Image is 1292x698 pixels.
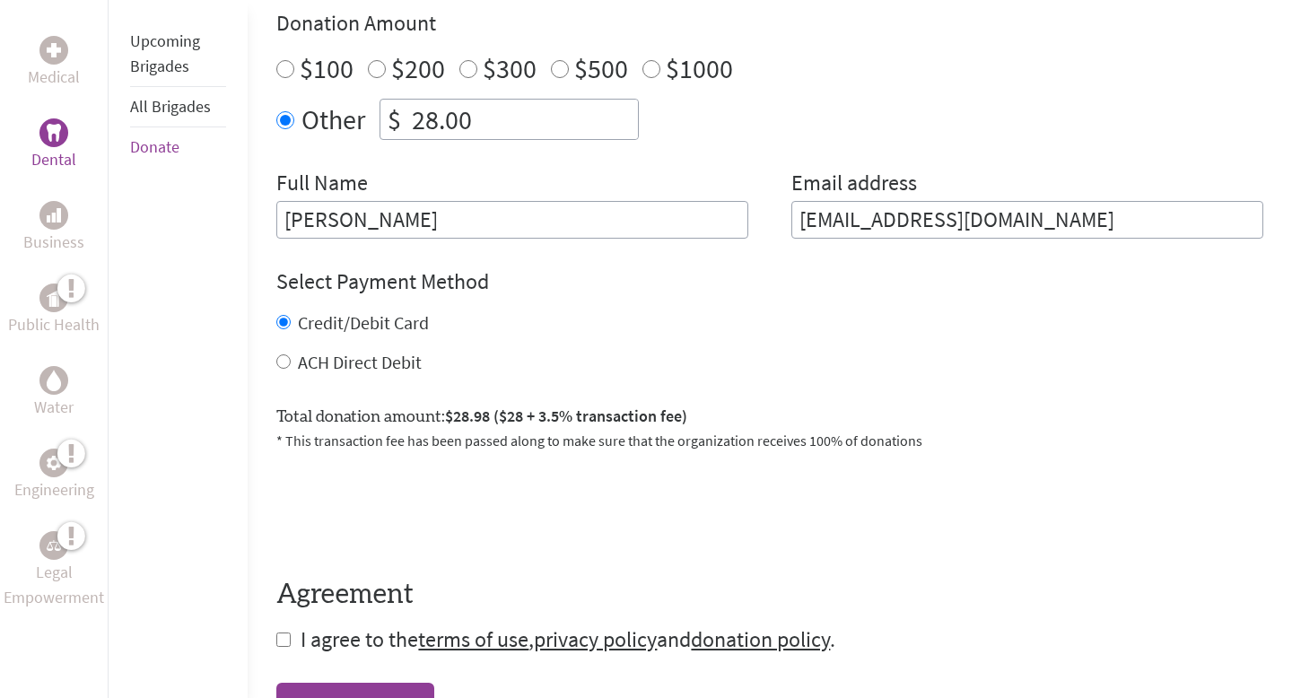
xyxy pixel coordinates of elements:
[691,625,830,653] a: donation policy
[39,531,68,560] div: Legal Empowerment
[34,395,74,420] p: Water
[298,311,429,334] label: Credit/Debit Card
[666,51,733,85] label: $1000
[445,406,687,426] span: $28.98 ($28 + 3.5% transaction fee)
[47,124,61,141] img: Dental
[23,230,84,255] p: Business
[276,169,368,201] label: Full Name
[130,136,179,157] a: Donate
[276,201,748,239] input: Enter Full Name
[4,560,104,610] p: Legal Empowerment
[276,579,1263,611] h4: Agreement
[31,118,76,172] a: DentalDental
[301,625,835,653] span: I agree to the , and .
[39,366,68,395] div: Water
[28,36,80,90] a: MedicalMedical
[47,208,61,222] img: Business
[31,147,76,172] p: Dental
[276,9,1263,38] h4: Donation Amount
[130,96,211,117] a: All Brigades
[47,43,61,57] img: Medical
[28,65,80,90] p: Medical
[298,351,422,373] label: ACH Direct Debit
[39,118,68,147] div: Dental
[39,201,68,230] div: Business
[14,477,94,502] p: Engineering
[8,284,100,337] a: Public HealthPublic Health
[276,473,549,543] iframe: reCAPTCHA
[408,100,638,139] input: Enter Amount
[8,312,100,337] p: Public Health
[39,36,68,65] div: Medical
[380,100,408,139] div: $
[14,449,94,502] a: EngineeringEngineering
[34,366,74,420] a: WaterWater
[418,625,528,653] a: terms of use
[276,404,687,430] label: Total donation amount:
[300,51,354,85] label: $100
[39,284,68,312] div: Public Health
[483,51,537,85] label: $300
[4,531,104,610] a: Legal EmpowermentLegal Empowerment
[47,289,61,307] img: Public Health
[574,51,628,85] label: $500
[47,456,61,470] img: Engineering
[130,22,226,87] li: Upcoming Brigades
[391,51,445,85] label: $200
[23,201,84,255] a: BusinessBusiness
[276,267,1263,296] h4: Select Payment Method
[47,540,61,551] img: Legal Empowerment
[130,87,226,127] li: All Brigades
[47,370,61,390] img: Water
[791,169,917,201] label: Email address
[534,625,657,653] a: privacy policy
[791,201,1263,239] input: Your Email
[130,127,226,167] li: Donate
[130,31,200,76] a: Upcoming Brigades
[39,449,68,477] div: Engineering
[301,99,365,140] label: Other
[276,430,1263,451] p: * This transaction fee has been passed along to make sure that the organization receives 100% of ...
